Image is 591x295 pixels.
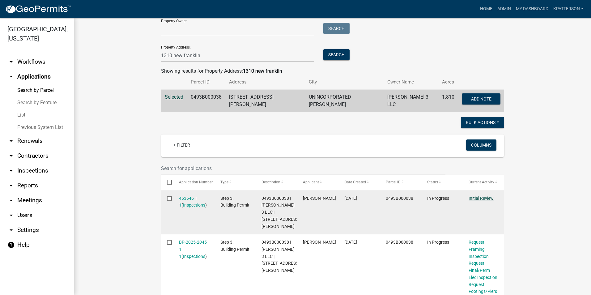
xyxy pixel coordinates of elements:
span: 06/10/2025 [344,240,357,245]
div: ( ) [179,195,209,209]
td: [PERSON_NAME] 3 LLC [384,90,438,112]
td: UNINCORPORATED [PERSON_NAME] [305,90,384,112]
span: Date Created [344,180,366,184]
button: Search [323,23,350,34]
i: help [7,241,15,249]
th: Parcel ID [187,75,225,89]
datatable-header-cell: Date Created [338,175,380,190]
datatable-header-cell: Description [256,175,297,190]
button: Bulk Actions [461,117,504,128]
span: Step 3. Building Permit [220,196,249,208]
a: Selected [165,94,183,100]
datatable-header-cell: Type [214,175,256,190]
th: Acres [438,75,458,89]
datatable-header-cell: Parcel ID [380,175,421,190]
a: Initial Review [469,196,494,201]
span: 0493B000038 [386,240,413,245]
td: 0493B000038 [187,90,225,112]
a: BP-2025-2045 1 1 [179,240,207,259]
a: + Filter [168,139,195,151]
i: arrow_drop_down [7,167,15,174]
span: 0493B000038 [386,196,413,201]
i: arrow_drop_down [7,58,15,66]
i: arrow_drop_down [7,182,15,189]
th: City [305,75,384,89]
td: 1.810 [438,90,458,112]
div: ( ) [179,239,209,260]
span: 0493B000038 | GE LAGRANGE 3 LLC | 1310 NEW FRANKLIN RD [261,196,300,229]
i: arrow_drop_down [7,152,15,160]
a: Inspections [183,203,205,207]
a: Request Framing Inspection [469,240,489,259]
span: 0493B000038 | GE LAGRANGE 3 LLC | 1310 NEW FRANKLIN RD [261,240,300,273]
span: Current Activity [469,180,494,184]
a: My Dashboard [513,3,551,15]
button: Columns [466,139,496,151]
button: Add Note [462,93,500,105]
span: Pulkit Patel [303,240,336,245]
span: In Progress [427,240,449,245]
span: Applicant [303,180,319,184]
td: [STREET_ADDRESS][PERSON_NAME] [225,90,305,112]
datatable-header-cell: Status [421,175,463,190]
span: Description [261,180,280,184]
i: arrow_drop_down [7,226,15,234]
span: Add Note [471,96,491,101]
datatable-header-cell: Select [161,175,173,190]
i: arrow_drop_down [7,212,15,219]
a: 463646 1 1 [179,196,197,208]
span: Kim [303,196,336,201]
a: Home [478,3,495,15]
a: KPATTERSON [551,3,586,15]
input: Search for applications [161,162,445,175]
th: Owner Name [384,75,438,89]
div: Showing results for Property Address: [161,67,504,75]
span: In Progress [427,196,449,201]
a: Admin [495,3,513,15]
span: Type [220,180,228,184]
i: arrow_drop_up [7,73,15,80]
a: Request Final/Perm Elec Inspection [469,261,497,280]
span: Step 3. Building Permit [220,240,249,252]
strong: 1310 new franklin [243,68,282,74]
i: arrow_drop_down [7,197,15,204]
a: Inspections [183,254,205,259]
span: Parcel ID [386,180,401,184]
span: Application Number [179,180,213,184]
i: arrow_drop_down [7,137,15,145]
span: 08/14/2025 [344,196,357,201]
datatable-header-cell: Current Activity [463,175,504,190]
button: Search [323,49,350,60]
datatable-header-cell: Applicant [297,175,338,190]
datatable-header-cell: Application Number [173,175,214,190]
span: Status [427,180,438,184]
th: Address [225,75,305,89]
